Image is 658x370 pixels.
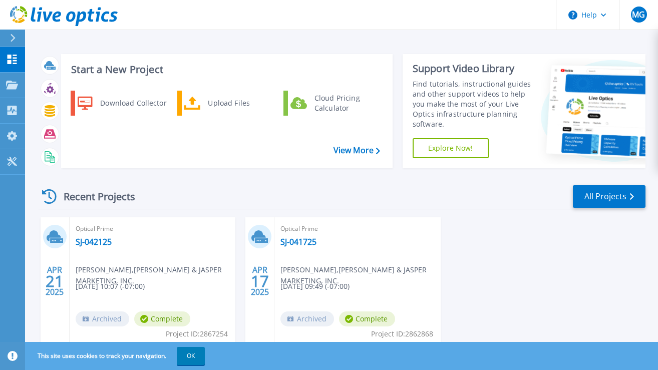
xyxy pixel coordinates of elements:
[283,91,386,116] a: Cloud Pricing Calculator
[177,91,280,116] a: Upload Files
[371,328,433,339] span: Project ID: 2862868
[280,311,334,326] span: Archived
[413,138,489,158] a: Explore Now!
[632,11,645,19] span: MG
[71,64,380,75] h3: Start a New Project
[76,264,235,286] span: [PERSON_NAME] , [PERSON_NAME] & JASPER MARKETING, INC.
[39,184,149,209] div: Recent Projects
[203,93,277,113] div: Upload Files
[45,263,64,299] div: APR 2025
[413,79,533,129] div: Find tutorials, instructional guides and other support videos to help you make the most of your L...
[280,281,350,292] span: [DATE] 09:49 (-07:00)
[76,311,129,326] span: Archived
[166,328,228,339] span: Project ID: 2867254
[309,93,384,113] div: Cloud Pricing Calculator
[251,277,269,285] span: 17
[134,311,190,326] span: Complete
[280,237,316,247] a: SJ-041725
[46,277,64,285] span: 21
[280,264,440,286] span: [PERSON_NAME] , [PERSON_NAME] & JASPER MARKETING, INC.
[71,91,173,116] a: Download Collector
[334,146,380,155] a: View More
[95,93,171,113] div: Download Collector
[76,281,145,292] span: [DATE] 10:07 (-07:00)
[76,223,229,234] span: Optical Prime
[28,347,205,365] span: This site uses cookies to track your navigation.
[177,347,205,365] button: OK
[250,263,269,299] div: APR 2025
[573,185,645,208] a: All Projects
[280,223,434,234] span: Optical Prime
[76,237,112,247] a: SJ-042125
[413,62,533,75] div: Support Video Library
[339,311,395,326] span: Complete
